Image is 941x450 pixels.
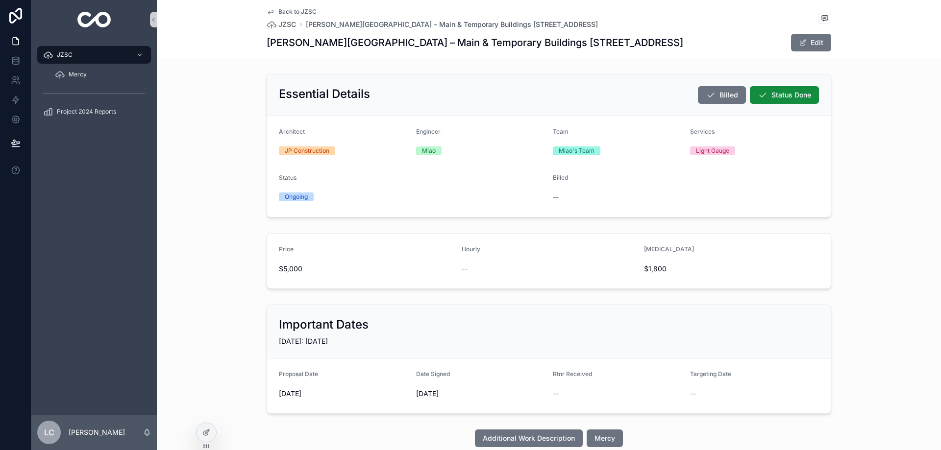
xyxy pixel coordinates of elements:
span: Targeting Date [690,370,731,378]
div: scrollable content [31,39,157,133]
h2: Essential Details [279,86,370,102]
div: Light Gauge [696,146,729,155]
a: JZSC [37,46,151,64]
span: Billed [719,90,738,100]
button: Additional Work Description [475,429,583,447]
img: App logo [77,12,111,27]
span: -- [462,264,468,274]
button: Edit [791,34,831,51]
span: Billed [553,174,568,181]
span: Mercy [594,433,615,443]
div: JP Construction [285,146,329,155]
span: $5,000 [279,264,454,274]
span: Project 2024 Reports [57,108,116,116]
p: [PERSON_NAME] [69,427,125,437]
span: -- [553,389,559,399]
span: $1,800 [644,264,773,274]
span: JZSC [57,51,73,59]
a: [PERSON_NAME][GEOGRAPHIC_DATA] – Main & Temporary Buildings [STREET_ADDRESS] [306,20,598,29]
span: JZSC [278,20,296,29]
a: Back to JZSC [267,8,317,16]
span: Price [279,245,294,253]
span: Date Signed [416,370,450,378]
span: [DATE]: [DATE] [279,337,328,345]
div: Miao's Team [559,146,594,155]
span: Engineer [416,128,441,135]
h2: Important Dates [279,317,369,332]
button: Billed [698,86,746,104]
span: Architect [279,128,305,135]
span: Mercy [69,71,87,78]
span: -- [553,192,559,202]
span: Status [279,174,297,181]
span: -- [690,389,696,399]
a: Project 2024 Reports [37,103,151,120]
span: Hourly [462,245,480,253]
div: Ongoing [285,192,308,201]
span: Back to JZSC [278,8,317,16]
h1: [PERSON_NAME][GEOGRAPHIC_DATA] – Main & Temporary Buildings [STREET_ADDRESS] [267,36,683,49]
span: [DATE] [279,389,408,399]
span: Proposal Date [279,370,318,378]
span: Team [553,128,569,135]
span: LC [44,426,54,438]
span: Rtnr Received [553,370,592,378]
button: Mercy [587,429,623,447]
a: Mercy [49,66,151,83]
a: JZSC [267,20,296,29]
span: Services [690,128,715,135]
button: Status Done [750,86,819,104]
span: Additional Work Description [483,433,575,443]
span: [MEDICAL_DATA] [644,245,694,253]
div: Miao [422,146,436,155]
span: [DATE] [416,389,545,399]
span: Status Done [771,90,811,100]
